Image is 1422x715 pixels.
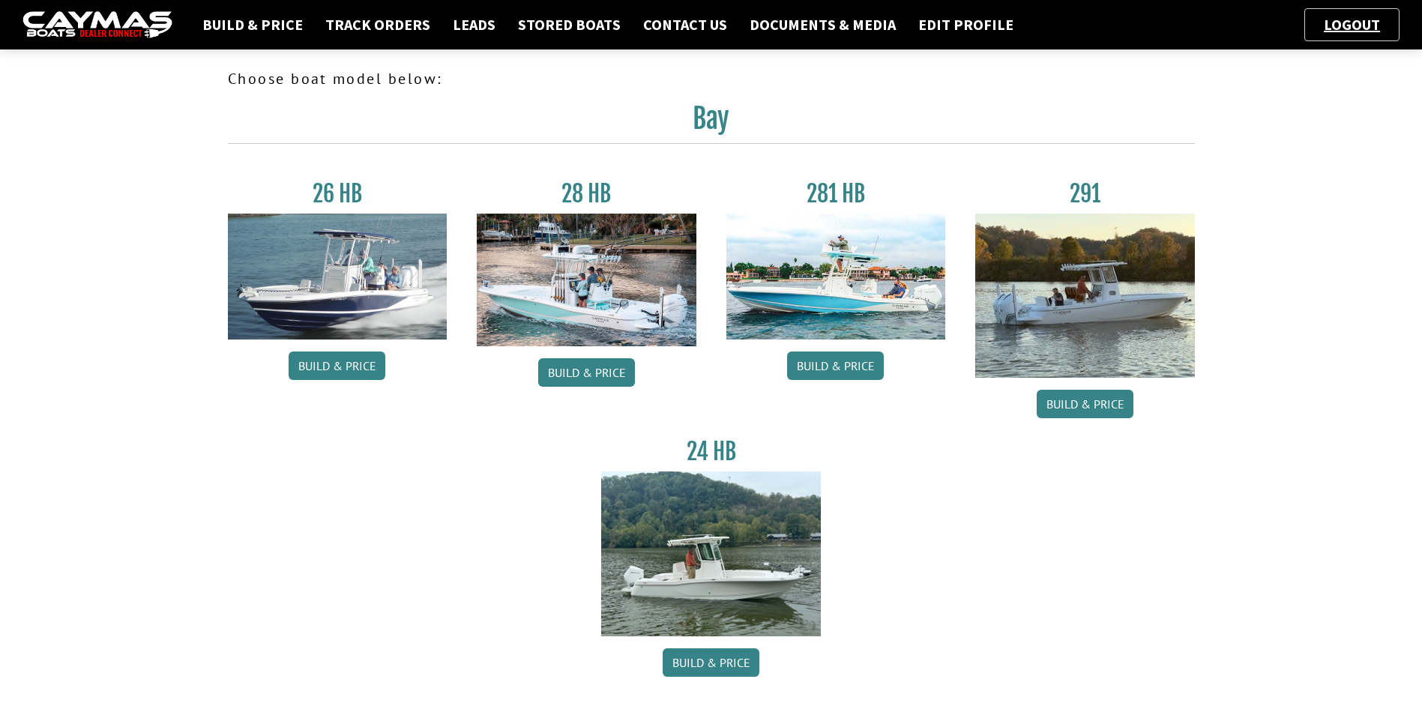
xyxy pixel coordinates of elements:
a: Leads [445,15,503,34]
h3: 281 HB [726,180,946,208]
a: Contact Us [636,15,735,34]
h2: Bay [228,102,1195,144]
h3: 24 HB [601,438,821,465]
a: Stored Boats [510,15,628,34]
img: 28_hb_thumbnail_for_caymas_connect.jpg [477,214,696,346]
img: caymas-dealer-connect-2ed40d3bc7270c1d8d7ffb4b79bf05adc795679939227970def78ec6f6c03838.gif [22,11,172,39]
p: Choose boat model below: [228,67,1195,90]
img: 26_new_photo_resized.jpg [228,214,448,340]
a: Build & Price [289,352,385,380]
img: 291_Thumbnail.jpg [975,214,1195,378]
h3: 291 [975,180,1195,208]
h3: 26 HB [228,180,448,208]
img: 28-hb-twin.jpg [726,214,946,340]
h3: 28 HB [477,180,696,208]
a: Build & Price [195,15,310,34]
a: Track Orders [318,15,438,34]
img: 24_HB_thumbnail.jpg [601,471,821,636]
a: Build & Price [538,358,635,387]
a: Edit Profile [911,15,1021,34]
a: Build & Price [663,648,759,677]
a: Build & Price [1037,390,1133,418]
a: Logout [1316,15,1388,34]
a: Documents & Media [742,15,903,34]
a: Build & Price [787,352,884,380]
